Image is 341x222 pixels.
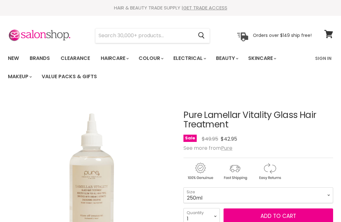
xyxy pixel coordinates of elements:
h1: Pure Lamellar Vitality Glass Hair Treatment [183,110,333,130]
form: Product [95,28,210,43]
img: genuine.gif [183,162,217,181]
a: Sign In [311,52,335,65]
span: See more from [183,144,232,152]
input: Search [95,28,193,43]
a: Pure [221,144,232,152]
p: Orders over $149 ship free! [253,32,312,38]
a: Makeup [3,70,36,83]
a: Brands [25,52,55,65]
img: shipping.gif [218,162,252,181]
a: Clearance [56,52,95,65]
span: $42.95 [221,135,237,143]
span: Sale [183,135,197,142]
a: Colour [134,52,167,65]
a: Beauty [211,52,242,65]
a: Value Packs & Gifts [37,70,102,83]
a: Skincare [243,52,280,65]
img: returns.gif [253,162,286,181]
a: Haircare [96,52,133,65]
ul: Main menu [3,49,311,86]
a: GET TRADE ACCESS [183,4,227,11]
a: New [3,52,24,65]
span: $49.95 [202,135,218,143]
button: Search [193,28,210,43]
span: Add to cart [260,212,296,220]
a: Electrical [169,52,210,65]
